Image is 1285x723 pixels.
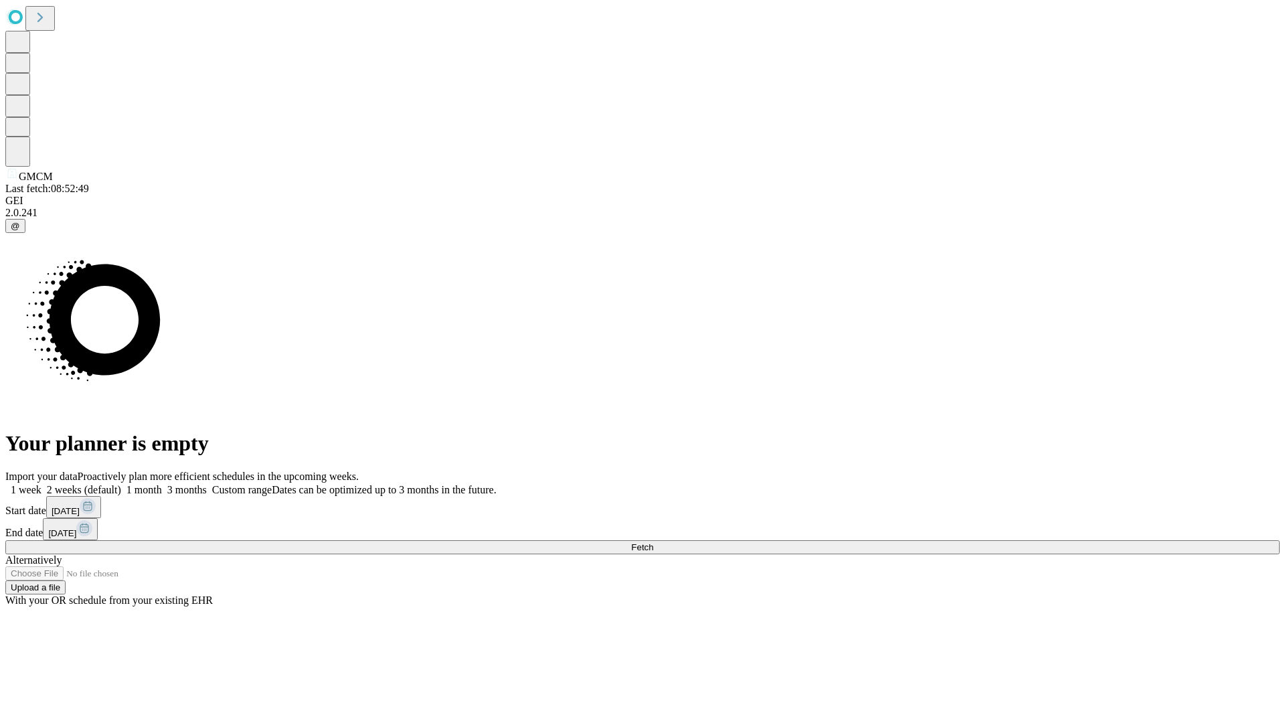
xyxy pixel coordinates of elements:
[19,171,53,182] span: GMCM
[5,496,1280,518] div: Start date
[167,484,207,495] span: 3 months
[212,484,272,495] span: Custom range
[5,518,1280,540] div: End date
[46,496,101,518] button: [DATE]
[5,540,1280,554] button: Fetch
[272,484,496,495] span: Dates can be optimized up to 3 months in the future.
[5,580,66,594] button: Upload a file
[5,219,25,233] button: @
[11,221,20,231] span: @
[78,471,359,482] span: Proactively plan more efficient schedules in the upcoming weeks.
[11,484,41,495] span: 1 week
[5,195,1280,207] div: GEI
[5,471,78,482] span: Import your data
[5,207,1280,219] div: 2.0.241
[48,528,76,538] span: [DATE]
[5,554,62,566] span: Alternatively
[52,506,80,516] span: [DATE]
[5,183,89,194] span: Last fetch: 08:52:49
[47,484,121,495] span: 2 weeks (default)
[5,431,1280,456] h1: Your planner is empty
[43,518,98,540] button: [DATE]
[631,542,653,552] span: Fetch
[5,594,213,606] span: With your OR schedule from your existing EHR
[126,484,162,495] span: 1 month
